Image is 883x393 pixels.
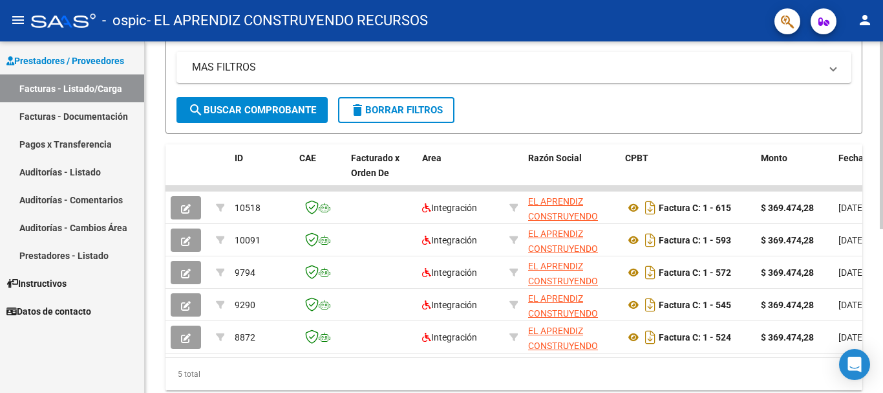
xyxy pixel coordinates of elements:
[659,235,731,245] strong: Factura C: 1 - 593
[528,227,615,254] div: 30717008959
[642,327,659,348] i: Descargar documento
[528,326,598,366] span: EL APRENDIZ CONSTRUYENDO RECURSOS
[659,332,731,342] strong: Factura C: 1 - 524
[620,144,756,201] datatable-header-cell: CPBT
[761,235,814,245] strong: $ 369.474,28
[528,153,582,163] span: Razón Social
[642,230,659,251] i: Descargar documento
[417,144,504,201] datatable-header-cell: Area
[422,235,477,245] span: Integración
[188,102,204,118] mat-icon: search
[528,324,615,351] div: 30717008959
[528,261,598,301] span: EL APRENDIZ CONSTRUYENDO RECURSOS
[528,194,615,221] div: 30717008959
[528,196,598,236] span: EL APRENDIZ CONSTRUYENDO RECURSOS
[6,54,124,68] span: Prestadores / Proveedores
[857,12,873,28] mat-icon: person
[659,300,731,310] strong: Factura C: 1 - 545
[229,144,294,201] datatable-header-cell: ID
[350,104,443,116] span: Borrar Filtros
[838,267,865,278] span: [DATE]
[346,144,417,201] datatable-header-cell: Facturado x Orden De
[839,349,870,380] div: Open Intercom Messenger
[761,203,814,213] strong: $ 369.474,28
[6,304,91,319] span: Datos de contacto
[6,276,67,291] span: Instructivos
[838,300,865,310] span: [DATE]
[235,153,243,163] span: ID
[338,97,454,123] button: Borrar Filtros
[235,203,261,213] span: 10518
[235,267,255,278] span: 9794
[756,144,833,201] datatable-header-cell: Monto
[642,262,659,283] i: Descargar documento
[625,153,648,163] span: CPBT
[761,153,787,163] span: Monto
[528,229,598,269] span: EL APRENDIZ CONSTRUYENDO RECURSOS
[642,295,659,315] i: Descargar documento
[422,267,477,278] span: Integración
[422,153,441,163] span: Area
[528,259,615,286] div: 30717008959
[422,203,477,213] span: Integración
[523,144,620,201] datatable-header-cell: Razón Social
[188,104,316,116] span: Buscar Comprobante
[102,6,147,35] span: - ospic
[350,102,365,118] mat-icon: delete
[165,358,862,390] div: 5 total
[176,97,328,123] button: Buscar Comprobante
[838,203,865,213] span: [DATE]
[528,291,615,319] div: 30717008959
[192,60,820,74] mat-panel-title: MAS FILTROS
[838,235,865,245] span: [DATE]
[528,293,598,333] span: EL APRENDIZ CONSTRUYENDO RECURSOS
[838,332,865,342] span: [DATE]
[351,153,399,178] span: Facturado x Orden De
[422,332,477,342] span: Integración
[761,332,814,342] strong: $ 369.474,28
[422,300,477,310] span: Integración
[761,267,814,278] strong: $ 369.474,28
[659,267,731,278] strong: Factura C: 1 - 572
[147,6,428,35] span: - EL APRENDIZ CONSTRUYENDO RECURSOS
[659,203,731,213] strong: Factura C: 1 - 615
[294,144,346,201] datatable-header-cell: CAE
[761,300,814,310] strong: $ 369.474,28
[235,332,255,342] span: 8872
[10,12,26,28] mat-icon: menu
[176,52,851,83] mat-expansion-panel-header: MAS FILTROS
[299,153,316,163] span: CAE
[642,197,659,218] i: Descargar documento
[235,300,255,310] span: 9290
[235,235,261,245] span: 10091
